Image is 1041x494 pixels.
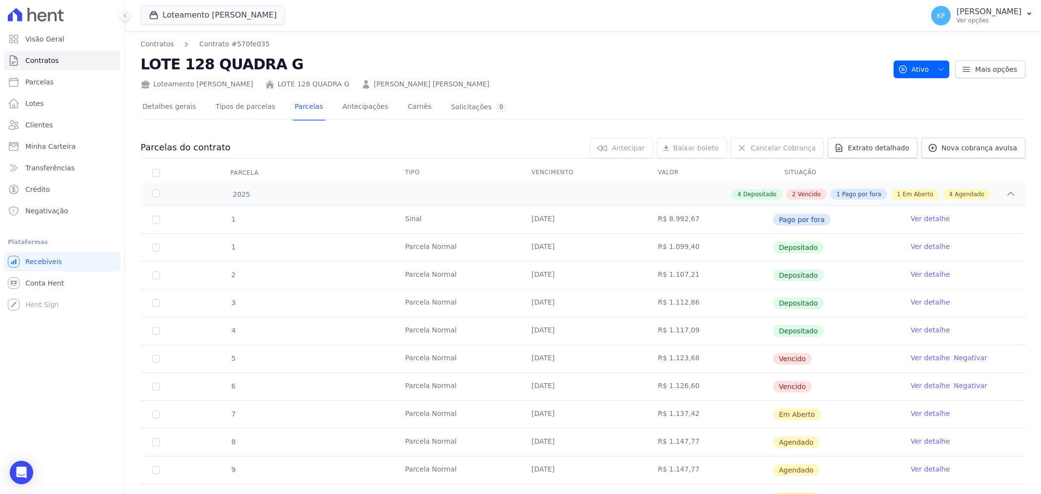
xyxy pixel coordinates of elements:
[141,79,253,89] div: Loteamento [PERSON_NAME]
[230,215,236,223] span: 1
[152,466,160,474] input: default
[4,29,121,49] a: Visão Geral
[646,429,773,456] td: R$ 1.147,77
[141,142,230,153] h3: Parcelas do contrato
[828,138,918,158] a: Extrato detalhado
[230,299,236,307] span: 3
[646,262,773,289] td: R$ 1.107,21
[4,273,121,293] a: Conta Hent
[230,354,236,362] span: 5
[520,401,646,428] td: [DATE]
[773,242,824,253] span: Depositado
[141,39,886,49] nav: Breadcrumb
[374,79,490,89] a: [PERSON_NAME] [PERSON_NAME]
[152,327,160,335] input: Só é possível selecionar pagamentos em aberto
[25,56,59,65] span: Contratos
[923,2,1041,29] button: KF [PERSON_NAME] Ver opções
[773,436,819,448] span: Agendado
[773,353,812,365] span: Vencido
[214,95,277,121] a: Tipos de parcelas
[4,51,121,70] a: Contratos
[25,257,62,267] span: Recebíveis
[141,39,270,49] nav: Breadcrumb
[25,99,44,108] span: Lotes
[792,190,796,199] span: 2
[230,243,236,251] span: 1
[773,381,812,392] span: Vencido
[520,429,646,456] td: [DATE]
[911,242,950,251] a: Ver detalhe
[451,103,507,112] div: Solicitações
[393,262,520,289] td: Parcela Normal
[25,142,76,151] span: Minha Carteira
[646,317,773,345] td: R$ 1.117,09
[4,72,121,92] a: Parcelas
[393,429,520,456] td: Parcela Normal
[955,190,984,199] span: Agendado
[911,409,950,418] a: Ver detalhe
[646,373,773,400] td: R$ 1.126,60
[4,180,121,199] a: Crédito
[520,289,646,317] td: [DATE]
[646,206,773,233] td: R$ 8.992,67
[393,373,520,400] td: Parcela Normal
[449,95,509,121] a: Solicitações0
[152,411,160,418] input: default
[911,325,950,335] a: Ver detalhe
[911,436,950,446] a: Ver detalhe
[955,61,1025,78] a: Mais opções
[921,138,1025,158] a: Nova cobrança avulsa
[25,34,64,44] span: Visão Geral
[152,355,160,363] input: default
[8,236,117,248] div: Plataformas
[646,234,773,261] td: R$ 1.099,40
[232,189,250,200] span: 2025
[737,190,741,199] span: 4
[773,297,824,309] span: Depositado
[393,234,520,261] td: Parcela Normal
[898,61,929,78] span: Ativo
[773,464,819,476] span: Agendado
[975,64,1017,74] span: Mais opções
[25,278,64,288] span: Conta Hent
[848,143,909,153] span: Extrato detalhado
[152,271,160,279] input: Só é possível selecionar pagamentos em aberto
[293,95,325,121] a: Parcelas
[25,77,54,87] span: Parcelas
[4,252,121,271] a: Recebíveis
[141,39,174,49] a: Contratos
[520,373,646,400] td: [DATE]
[902,190,933,199] span: Em Aberto
[141,6,285,24] button: Loteamento [PERSON_NAME]
[520,234,646,261] td: [DATE]
[393,456,520,484] td: Parcela Normal
[520,345,646,372] td: [DATE]
[25,120,53,130] span: Clientes
[230,410,236,418] span: 7
[141,95,198,121] a: Detalhes gerais
[646,345,773,372] td: R$ 1.123,68
[520,163,646,183] th: Vencimento
[4,137,121,156] a: Minha Carteira
[773,325,824,337] span: Depositado
[152,383,160,391] input: default
[152,216,160,224] input: Só é possível selecionar pagamentos em aberto
[520,206,646,233] td: [DATE]
[941,143,1017,153] span: Nova cobrança avulsa
[894,61,950,78] button: Ativo
[520,456,646,484] td: [DATE]
[152,244,160,251] input: Só é possível selecionar pagamentos em aberto
[393,289,520,317] td: Parcela Normal
[4,115,121,135] a: Clientes
[219,163,270,183] div: Parcela
[773,214,831,226] span: Pago por fora
[495,103,507,112] div: 0
[911,464,950,474] a: Ver detalhe
[393,345,520,372] td: Parcela Normal
[152,299,160,307] input: Só é possível selecionar pagamentos em aberto
[152,438,160,446] input: default
[230,382,236,390] span: 6
[646,289,773,317] td: R$ 1.112,86
[25,206,68,216] span: Negativação
[949,190,953,199] span: 4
